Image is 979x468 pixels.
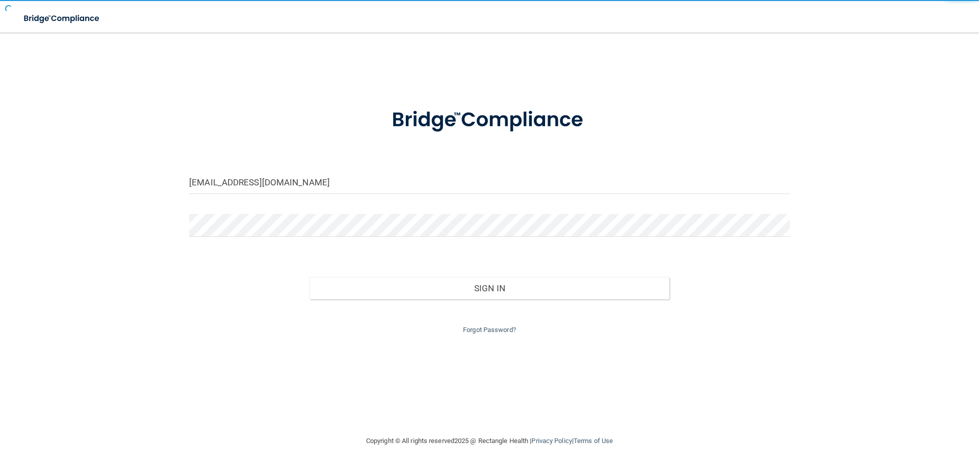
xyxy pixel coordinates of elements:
[531,437,572,445] a: Privacy Policy
[303,425,676,457] div: Copyright © All rights reserved 2025 @ Rectangle Health | |
[310,277,670,299] button: Sign In
[371,94,608,147] img: bridge_compliance_login_screen.278c3ca4.svg
[15,8,109,29] img: bridge_compliance_login_screen.278c3ca4.svg
[189,171,790,194] input: Email
[803,396,967,436] iframe: Drift Widget Chat Controller
[574,437,613,445] a: Terms of Use
[463,326,516,334] a: Forgot Password?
